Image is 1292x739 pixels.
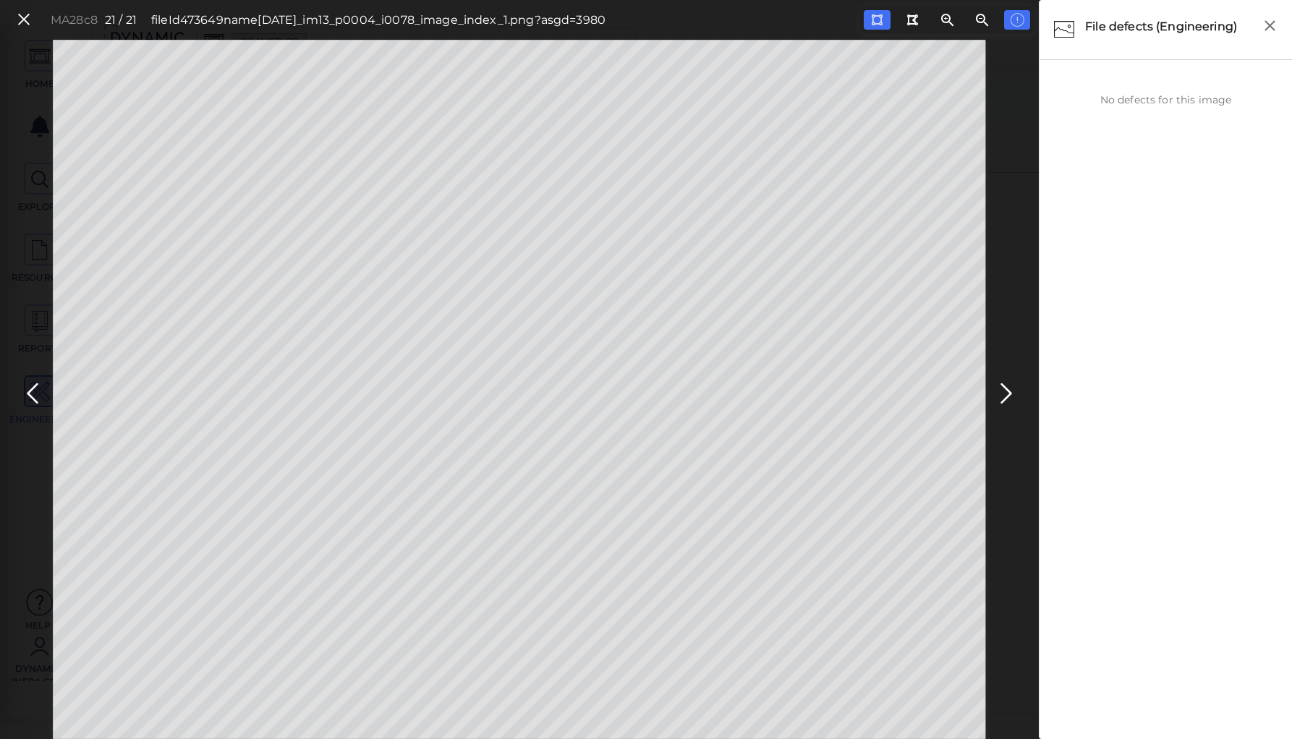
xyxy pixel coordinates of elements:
[51,12,98,29] div: MA28c8
[1047,93,1285,108] div: No defects for this image
[1231,674,1281,728] iframe: Chat
[1081,14,1256,45] div: File defects (Engineering)
[151,12,605,29] div: fileId 473649 name [DATE]_im13_p0004_i0078_image_index_1.png?asgd=3980
[105,12,137,29] div: 21 / 21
